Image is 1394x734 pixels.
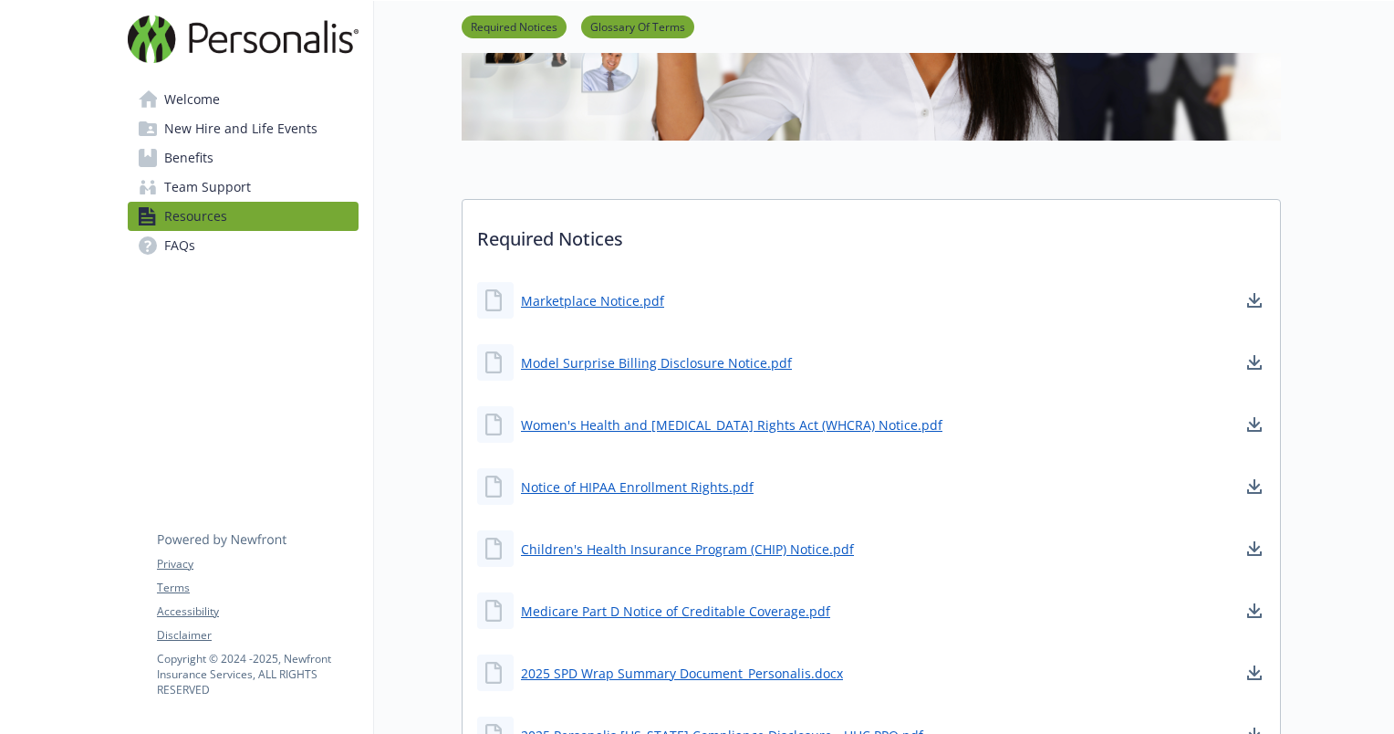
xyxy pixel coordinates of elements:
a: Children's Health Insurance Program (CHIP) Notice.pdf [521,540,854,559]
a: Glossary Of Terms [581,17,694,35]
a: download document [1243,414,1265,435]
a: Medicare Part D Notice of Creditable Coverage.pdf [521,602,830,621]
a: Privacy [157,556,358,572]
a: download document [1243,289,1265,311]
span: New Hire and Life Events [164,114,317,143]
span: FAQs [164,231,195,260]
a: Required Notices [462,17,567,35]
a: download document [1243,600,1265,622]
a: Model Surprise Billing Disclosure Notice.pdf [521,353,792,372]
a: Women's Health and [MEDICAL_DATA] Rights Act (WHCRA) Notice.pdf [521,415,942,435]
a: download document [1243,476,1265,498]
a: 2025 SPD Wrap Summary Document_Personalis.docx [521,664,843,683]
p: Required Notices [463,200,1280,267]
a: Disclaimer [157,627,358,644]
a: download document [1243,662,1265,684]
a: Benefits [128,143,359,173]
span: Benefits [164,143,213,173]
a: Resources [128,202,359,231]
a: download document [1243,351,1265,373]
a: Team Support [128,173,359,202]
span: Team Support [164,173,251,202]
a: Notice of HIPAA Enrollment Rights.pdf [521,477,754,497]
a: Terms [157,580,358,596]
a: New Hire and Life Events [128,114,359,143]
a: Marketplace Notice.pdf [521,291,664,310]
span: Welcome [164,85,220,114]
a: FAQs [128,231,359,260]
a: download document [1243,538,1265,560]
a: Accessibility [157,603,358,620]
a: Welcome [128,85,359,114]
span: Resources [164,202,227,231]
p: Copyright © 2024 - 2025 , Newfront Insurance Services, ALL RIGHTS RESERVED [157,651,358,697]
